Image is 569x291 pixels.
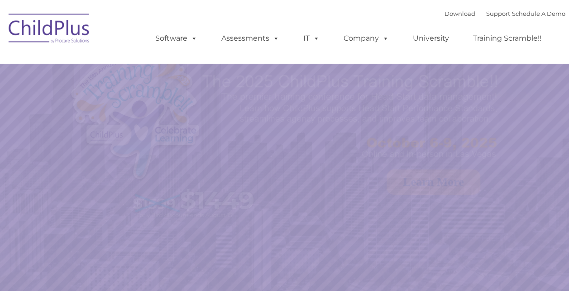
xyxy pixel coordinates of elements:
a: Download [445,10,475,17]
a: Training Scramble!! [464,29,550,47]
font: | [445,10,565,17]
a: IT [294,29,329,47]
a: Company [335,29,398,47]
a: Learn More [387,169,480,195]
a: University [404,29,458,47]
img: ChildPlus by Procare Solutions [4,7,95,52]
a: Assessments [212,29,288,47]
a: Schedule A Demo [512,10,565,17]
a: Support [486,10,510,17]
a: Software [146,29,206,47]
